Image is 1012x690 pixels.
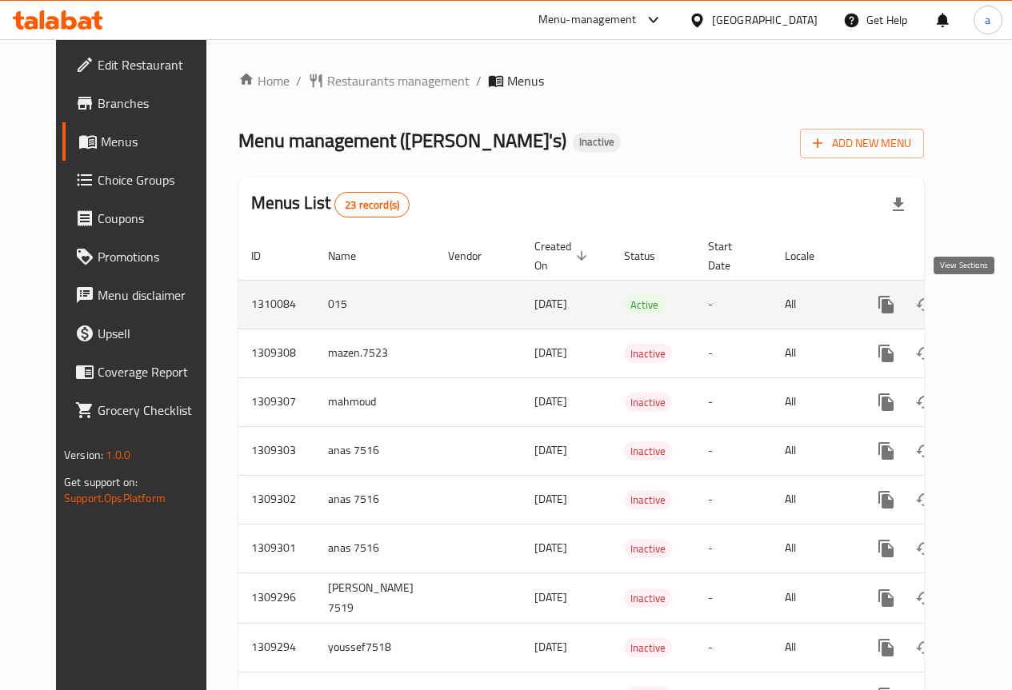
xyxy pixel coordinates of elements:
a: Edit Restaurant [62,46,225,84]
button: more [867,285,906,324]
td: All [772,623,854,672]
span: Status [624,246,676,265]
span: Menus [101,132,212,151]
span: Menu management ( [PERSON_NAME]'s ) [238,122,566,158]
td: 015 [315,280,435,329]
div: Menu-management [538,10,637,30]
span: [DATE] [534,342,567,363]
td: 1309303 [238,426,315,475]
button: Change Status [906,432,944,470]
button: Change Status [906,628,944,667]
span: Inactive [624,442,672,461]
span: [DATE] [534,293,567,314]
td: 1309308 [238,329,315,377]
span: Branches [98,94,212,113]
td: All [772,280,854,329]
td: - [695,426,772,475]
button: Change Status [906,334,944,373]
td: - [695,475,772,524]
td: anas 7516 [315,426,435,475]
span: Coverage Report [98,362,212,381]
a: Coverage Report [62,353,225,391]
div: Inactive [624,344,672,363]
button: Change Status [906,529,944,568]
span: 23 record(s) [335,197,409,213]
span: Inactive [624,540,672,558]
a: Home [238,71,290,90]
a: Choice Groups [62,161,225,199]
nav: breadcrumb [238,71,924,90]
button: Change Status [906,383,944,421]
a: Menu disclaimer [62,276,225,314]
button: more [867,628,906,667]
span: [DATE] [534,440,567,461]
span: 1.0.0 [106,445,130,465]
td: - [695,329,772,377]
span: Inactive [624,491,672,509]
span: [DATE] [534,537,567,558]
td: All [772,524,854,572]
a: Upsell [62,314,225,353]
h2: Menus List [251,191,410,217]
span: [DATE] [534,391,567,412]
span: Inactive [624,345,672,363]
td: All [772,329,854,377]
button: more [867,481,906,519]
span: Menus [507,71,544,90]
td: 1309301 [238,524,315,572]
span: Name [328,246,377,265]
button: Change Status [906,481,944,519]
td: [PERSON_NAME] 7519 [315,572,435,623]
button: more [867,579,906,617]
td: 1310084 [238,280,315,329]
a: Branches [62,84,225,122]
span: Menu disclaimer [98,285,212,305]
button: more [867,529,906,568]
div: Export file [879,185,918,224]
span: a [985,11,990,29]
td: youssef7518 [315,623,435,672]
button: more [867,432,906,470]
span: [DATE] [534,636,567,657]
button: more [867,383,906,421]
span: Start Date [708,237,753,275]
button: Add New Menu [800,129,924,158]
span: Inactive [624,393,672,412]
span: Created On [534,237,592,275]
li: / [476,71,482,90]
td: 1309296 [238,572,315,623]
td: mahmoud [315,377,435,426]
a: Coupons [62,199,225,237]
td: anas 7516 [315,475,435,524]
a: Restaurants management [308,71,470,90]
div: Active [624,295,665,314]
button: more [867,334,906,373]
span: Edit Restaurant [98,55,212,74]
span: ID [251,246,282,265]
span: Locale [785,246,835,265]
td: All [772,475,854,524]
span: Upsell [98,324,212,343]
span: Inactive [624,589,672,608]
td: 1309307 [238,377,315,426]
td: 1309294 [238,623,315,672]
td: All [772,572,854,623]
button: Change Status [906,579,944,617]
td: All [772,377,854,426]
div: Inactive [624,638,672,657]
a: Grocery Checklist [62,391,225,429]
td: All [772,426,854,475]
div: Inactive [624,441,672,461]
button: Change Status [906,285,944,324]
span: Restaurants management [327,71,470,90]
td: 1309302 [238,475,315,524]
td: anas 7516 [315,524,435,572]
span: Inactive [573,135,621,149]
div: Inactive [573,133,621,152]
span: Vendor [448,246,502,265]
a: Menus [62,122,225,161]
span: Version: [64,445,103,465]
span: [DATE] [534,587,567,608]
